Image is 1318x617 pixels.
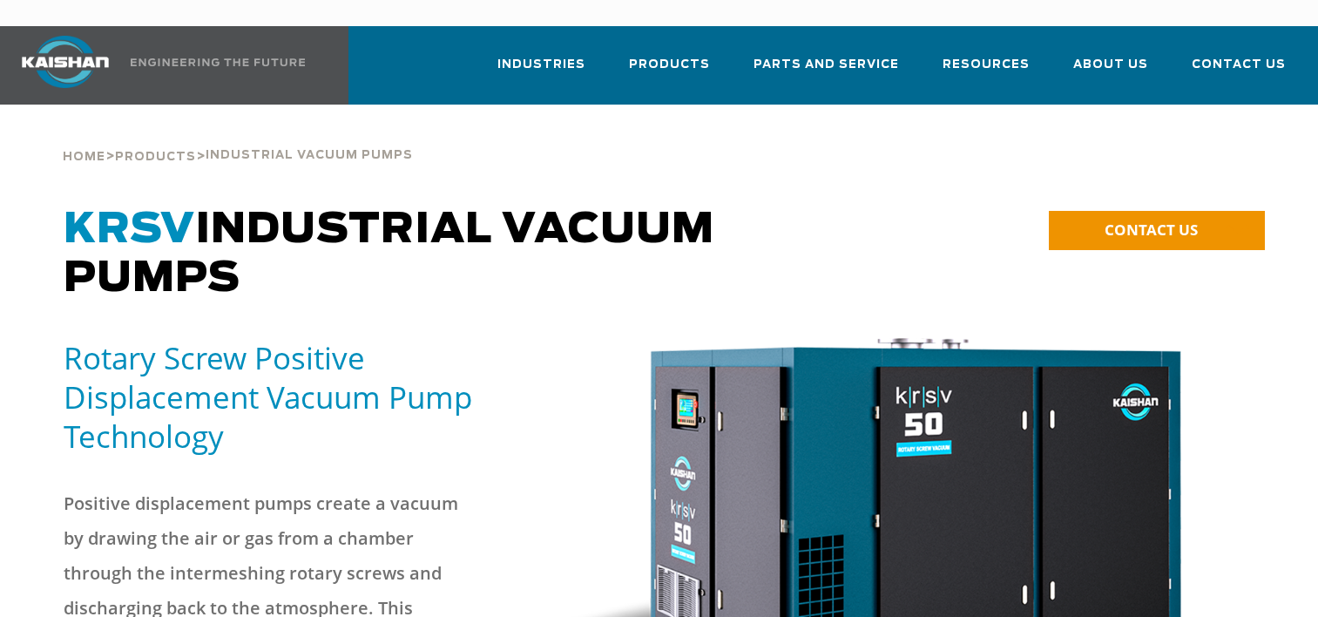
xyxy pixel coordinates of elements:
span: Resources [943,55,1030,75]
img: Engineering the future [131,58,305,66]
a: About Us [1073,42,1148,101]
span: Industrial Vacuum Pumps [64,209,714,300]
span: Products [115,152,196,163]
a: Resources [943,42,1030,101]
span: Parts and Service [754,55,899,75]
span: Home [63,152,105,163]
a: Parts and Service [754,42,899,101]
a: CONTACT US [1049,211,1265,250]
div: > > [63,105,413,171]
span: Industrial Vacuum Pumps [206,150,413,161]
span: Contact Us [1192,55,1286,75]
span: About Us [1073,55,1148,75]
span: Industries [497,55,585,75]
a: Products [629,42,710,101]
span: CONTACT US [1105,220,1198,240]
h5: Rotary Screw Positive Displacement Vacuum Pump Technology [64,338,528,456]
a: Industries [497,42,585,101]
a: Products [115,148,196,164]
a: Home [63,148,105,164]
span: KRSV [64,209,195,251]
span: Products [629,55,710,75]
a: Contact Us [1192,42,1286,101]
